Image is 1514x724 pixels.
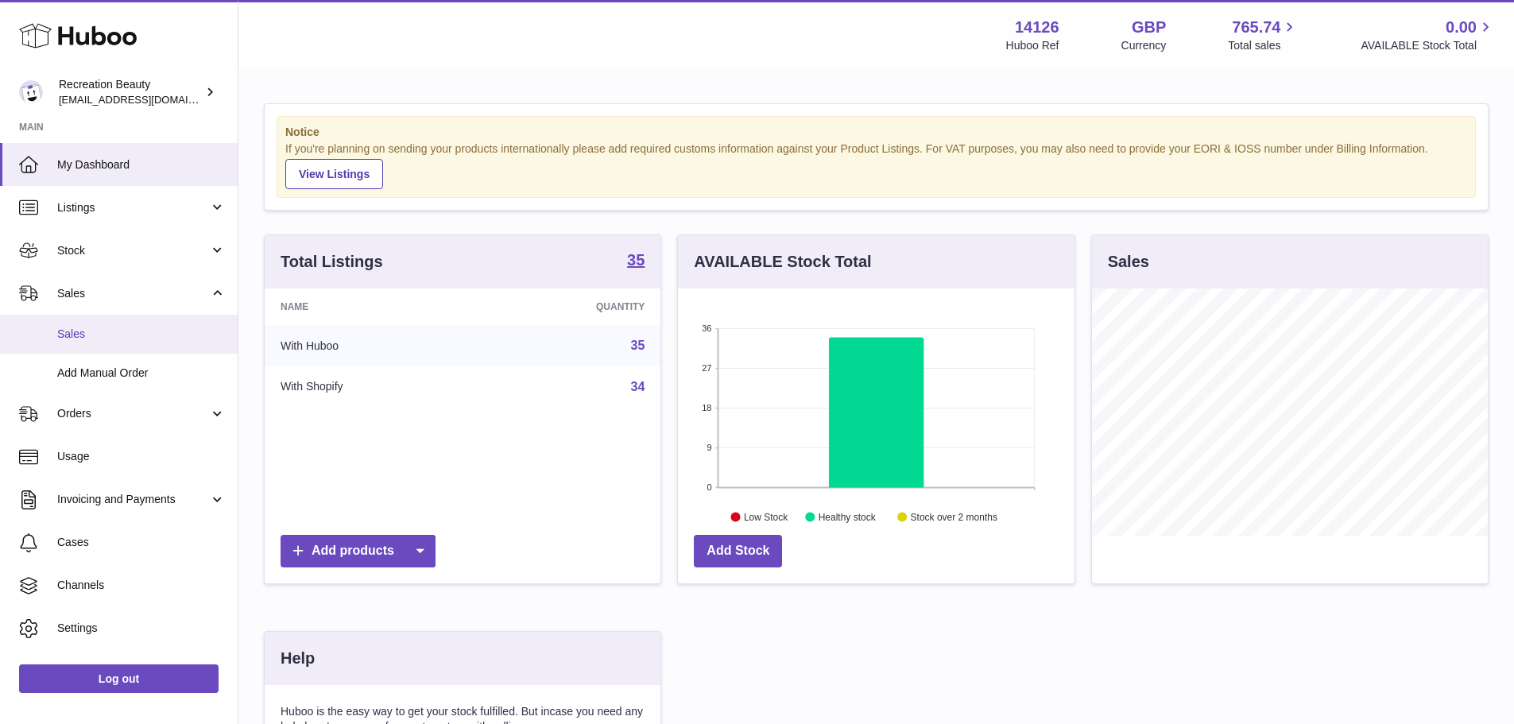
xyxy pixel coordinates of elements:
span: Usage [57,449,226,464]
strong: 35 [627,252,645,268]
strong: GBP [1132,17,1166,38]
text: 27 [703,363,712,373]
text: 36 [703,323,712,333]
span: Sales [57,286,209,301]
text: Healthy stock [819,511,877,522]
th: Quantity [478,288,661,325]
a: 34 [631,380,645,393]
th: Name [265,288,478,325]
div: Huboo Ref [1006,38,1059,53]
h3: Total Listings [281,251,383,273]
a: Log out [19,664,219,693]
span: Listings [57,200,209,215]
span: Invoicing and Payments [57,492,209,507]
strong: 14126 [1015,17,1059,38]
div: Currency [1121,38,1167,53]
span: Add Manual Order [57,366,226,381]
img: internalAdmin-14126@internal.huboo.com [19,80,43,104]
a: 35 [627,252,645,271]
text: Low Stock [744,511,788,522]
span: 0.00 [1446,17,1477,38]
span: Stock [57,243,209,258]
h3: Help [281,648,315,669]
span: [EMAIL_ADDRESS][DOMAIN_NAME] [59,93,234,106]
div: If you're planning on sending your products internationally please add required customs informati... [285,141,1467,189]
span: Sales [57,327,226,342]
span: Orders [57,406,209,421]
a: 765.74 Total sales [1228,17,1299,53]
td: With Huboo [265,325,478,366]
text: 0 [707,482,712,492]
strong: Notice [285,125,1467,140]
div: Recreation Beauty [59,77,202,107]
span: 765.74 [1232,17,1280,38]
a: Add Stock [694,535,782,567]
span: AVAILABLE Stock Total [1361,38,1495,53]
span: Settings [57,621,226,636]
td: With Shopify [265,366,478,408]
span: Cases [57,535,226,550]
h3: AVAILABLE Stock Total [694,251,871,273]
span: Channels [57,578,226,593]
span: Total sales [1228,38,1299,53]
a: 35 [631,339,645,352]
text: 9 [707,443,712,452]
span: My Dashboard [57,157,226,172]
a: 0.00 AVAILABLE Stock Total [1361,17,1495,53]
h3: Sales [1108,251,1149,273]
text: Stock over 2 months [911,511,997,522]
text: 18 [703,403,712,412]
a: View Listings [285,159,383,189]
a: Add products [281,535,436,567]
